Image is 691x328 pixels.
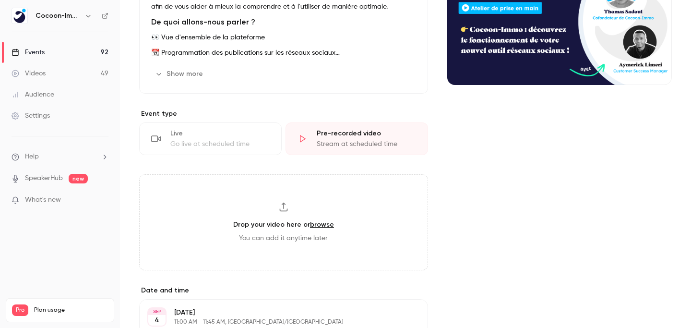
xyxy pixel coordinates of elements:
img: Cocoon-Immo [12,8,27,24]
div: Stream at scheduled time [317,139,416,149]
a: browse [310,220,334,229]
a: SpeakerHub [25,173,63,183]
button: Show more [151,66,209,82]
span: Pro [12,304,28,316]
h6: Cocoon-Immo [36,11,81,21]
span: What's new [25,195,61,205]
div: Live [170,129,270,138]
div: Pre-recorded videoStream at scheduled time [286,122,428,155]
p: 4 [155,316,159,325]
span: You can add it anytime later [239,233,328,243]
h2: De quoi allons-nous parler ? [151,16,416,28]
p: 👀 Vue d'ensemble de la plateforme [151,32,416,43]
p: Event type [139,109,428,119]
span: Help [25,152,39,162]
div: Settings [12,111,50,121]
div: LiveGo live at scheduled time [139,122,282,155]
div: Pre-recorded video [317,129,416,138]
span: Plan usage [34,306,108,314]
h3: Drop your video here or [233,219,334,230]
div: Go live at scheduled time [170,139,270,149]
label: Date and time [139,286,428,295]
span: new [69,174,88,183]
div: SEP [148,308,166,315]
div: Audience [12,90,54,99]
p: 📆 Programmation des publications sur les réseaux sociaux [151,47,416,59]
li: help-dropdown-opener [12,152,108,162]
p: [DATE] [174,308,377,317]
div: Videos [12,69,46,78]
iframe: Noticeable Trigger [97,196,108,205]
p: 11:00 AM - 11:45 AM, [GEOGRAPHIC_DATA]/[GEOGRAPHIC_DATA] [174,318,377,326]
div: Events [12,48,45,57]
